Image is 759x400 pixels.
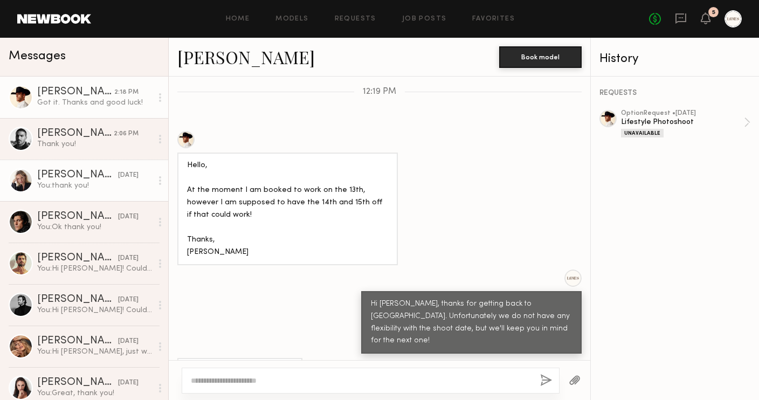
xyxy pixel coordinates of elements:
div: Lifestyle Photoshoot [621,117,744,127]
span: Messages [9,50,66,63]
a: Requests [335,16,376,23]
div: [PERSON_NAME] [37,253,118,264]
div: You: Hi [PERSON_NAME]! Could you send us three raw unedited selfies of you wearing sunglasses? Fr... [37,305,152,315]
a: Favorites [472,16,515,23]
a: Home [226,16,250,23]
div: Unavailable [621,129,664,137]
div: [PERSON_NAME] [37,336,118,347]
button: Book model [499,46,582,68]
div: You: thank you! [37,181,152,191]
div: Hello, At the moment I am booked to work on the 13th, however I am supposed to have the 14th and ... [187,160,388,259]
a: Book model [499,52,582,61]
div: Thank you! [37,139,152,149]
div: [PERSON_NAME] [37,211,118,222]
div: [DATE] [118,170,139,181]
a: optionRequest •[DATE]Lifestyle PhotoshootUnavailable [621,110,750,137]
a: Job Posts [402,16,447,23]
div: 5 [712,10,715,16]
div: 2:06 PM [114,129,139,139]
div: History [599,53,750,65]
div: [PERSON_NAME] [37,170,118,181]
div: [PERSON_NAME] [37,128,114,139]
div: [DATE] [118,253,139,264]
div: 2:18 PM [114,87,139,98]
span: 12:19 PM [363,87,396,96]
div: [PERSON_NAME] [37,377,118,388]
div: You: Ok thank you! [37,222,152,232]
div: You: Hi [PERSON_NAME]! Could you send us three raw unedited selfies of you wearing sunglasses? Fr... [37,264,152,274]
div: Got it. Thanks and good luck! [37,98,152,108]
div: REQUESTS [599,89,750,97]
div: [DATE] [118,378,139,388]
div: Hi [PERSON_NAME], thanks for getting back to [GEOGRAPHIC_DATA]. Unfortunately we do not have any ... [371,298,572,348]
div: [PERSON_NAME] [37,87,114,98]
a: [PERSON_NAME] [177,45,315,68]
div: option Request • [DATE] [621,110,744,117]
div: You: Hi [PERSON_NAME], just wanted to reach out one last time - are you able to send us those sel... [37,347,152,357]
a: Models [275,16,308,23]
div: [DATE] [118,295,139,305]
div: [DATE] [118,336,139,347]
div: [DATE] [118,212,139,222]
div: You: Great, thank you! [37,388,152,398]
div: [PERSON_NAME] [37,294,118,305]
